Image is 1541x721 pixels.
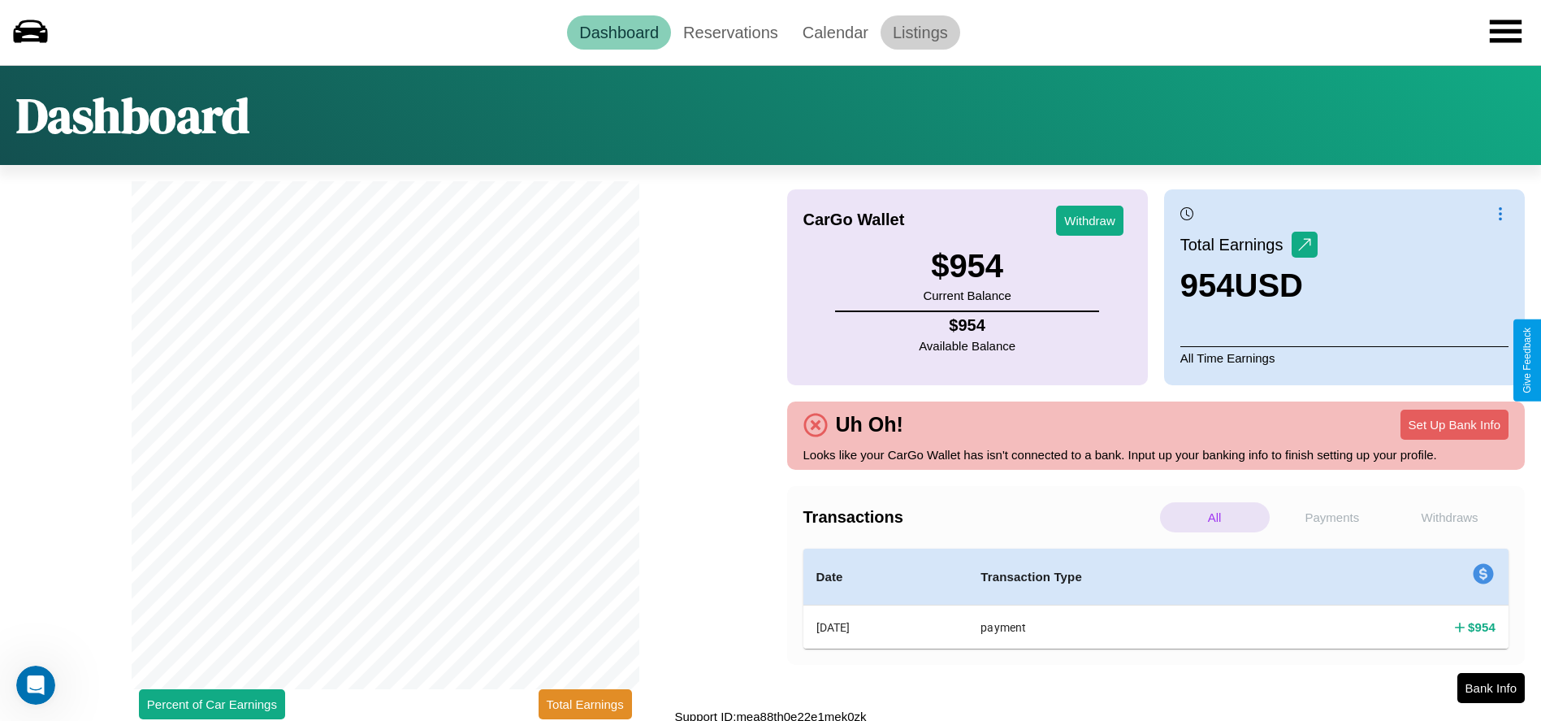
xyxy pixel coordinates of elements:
h4: Uh Oh! [828,413,911,437]
table: simple table [803,549,1509,649]
p: All [1160,502,1270,532]
a: Dashboard [567,15,671,50]
button: Bank Info [1457,673,1525,703]
h4: $ 954 [1468,619,1496,636]
a: Calendar [790,15,881,50]
h3: $ 954 [923,248,1011,284]
th: payment [967,606,1317,649]
h4: Date [816,567,955,587]
p: Withdraws [1395,502,1504,532]
iframe: Intercom live chat [16,666,55,705]
a: Listings [881,15,960,50]
p: Available Balance [919,335,1015,357]
h1: Dashboard [16,82,249,149]
th: [DATE] [803,606,968,649]
button: Percent of Car Earnings [139,689,285,719]
p: All Time Earnings [1180,346,1509,369]
h4: Transaction Type [980,567,1304,587]
button: Set Up Bank Info [1400,410,1509,440]
h4: CarGo Wallet [803,211,905,229]
button: Withdraw [1056,206,1123,236]
div: Give Feedback [1522,328,1533,393]
h4: Transactions [803,508,1156,527]
h4: $ 954 [919,316,1015,335]
p: Payments [1278,502,1387,532]
a: Reservations [671,15,790,50]
p: Looks like your CarGo Wallet has isn't connected to a bank. Input up your banking info to finish ... [803,444,1509,466]
h3: 954 USD [1180,267,1318,304]
p: Total Earnings [1180,230,1292,259]
button: Total Earnings [539,689,632,719]
p: Current Balance [923,284,1011,306]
